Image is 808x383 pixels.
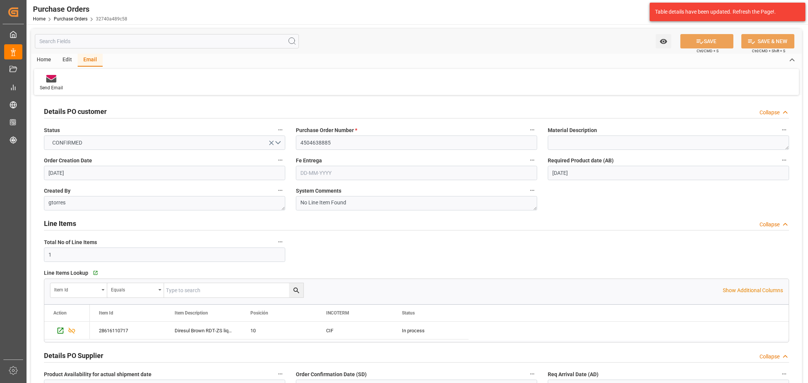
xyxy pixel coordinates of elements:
[250,310,268,316] span: Posición
[111,285,156,293] div: Equals
[44,126,60,134] span: Status
[44,322,90,339] div: Press SPACE to select this row.
[760,221,780,229] div: Collapse
[741,34,794,48] button: SAVE & NEW
[275,155,285,165] button: Order Creation Date
[296,187,341,195] span: System Comments
[78,54,103,67] div: Email
[275,237,285,247] button: Total No of Line Items
[44,166,285,180] input: DD-MM-YYYY
[296,157,322,165] span: Fe Entrega
[548,371,599,378] span: Req Arrival Date (AD)
[33,3,127,15] div: Purchase Orders
[723,286,783,294] p: Show Additional Columns
[275,125,285,135] button: Status
[44,218,76,229] h2: Line Items
[31,54,57,67] div: Home
[40,84,63,91] div: Send Email
[393,322,469,339] div: In process
[57,54,78,67] div: Edit
[680,34,733,48] button: SAVE
[275,185,285,195] button: Created By
[779,155,789,165] button: Required Product date (AB)
[296,126,357,134] span: Purchase Order Number
[752,48,785,54] span: Ctrl/CMD + Shift + S
[527,369,537,379] button: Order Confirmation Date (SD)
[296,196,537,210] textarea: No Line Item Found
[54,285,99,293] div: Item Id
[44,135,285,150] button: open menu
[760,353,780,361] div: Collapse
[275,369,285,379] button: Product Availability for actual shipment date
[48,139,86,147] span: CONFIRMED
[44,196,285,210] textarea: gtorres
[527,155,537,165] button: Fe Entrega
[289,283,303,297] button: search button
[697,48,719,54] span: Ctrl/CMD + S
[44,187,70,195] span: Created By
[548,126,597,134] span: Material Description
[527,125,537,135] button: Purchase Order Number *
[44,106,107,117] h2: Details PO customer
[779,369,789,379] button: Req Arrival Date (AD)
[296,371,367,378] span: Order Confirmation Date (SD)
[779,125,789,135] button: Material Description
[53,310,67,316] div: Action
[90,322,166,339] div: 28616110717
[107,283,164,297] button: open menu
[760,109,780,117] div: Collapse
[44,238,97,246] span: Total No of Line Items
[99,310,113,316] span: Item Id
[44,350,103,361] h2: Details PO Supplier
[548,166,789,180] input: DD-MM-YYYY
[326,310,349,316] span: INCOTERM
[44,157,92,165] span: Order Creation Date
[33,16,45,22] a: Home
[326,322,384,339] div: CIF
[90,322,469,339] div: Press SPACE to select this row.
[175,310,208,316] span: Item Description
[402,310,415,316] span: Status
[166,322,241,339] div: Diresul Brown RDT-ZS liq 150
[527,185,537,195] button: System Comments
[655,8,794,16] div: Table details have been updated. Refresh the Page!.
[44,269,88,277] span: Line Items Lookup
[250,322,308,339] div: 10
[35,34,299,48] input: Search Fields
[656,34,671,48] button: open menu
[548,157,614,165] span: Required Product date (AB)
[50,283,107,297] button: open menu
[54,16,88,22] a: Purchase Orders
[164,283,303,297] input: Type to search
[44,371,152,378] span: Product Availability for actual shipment date
[296,166,537,180] input: DD-MM-YYYY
